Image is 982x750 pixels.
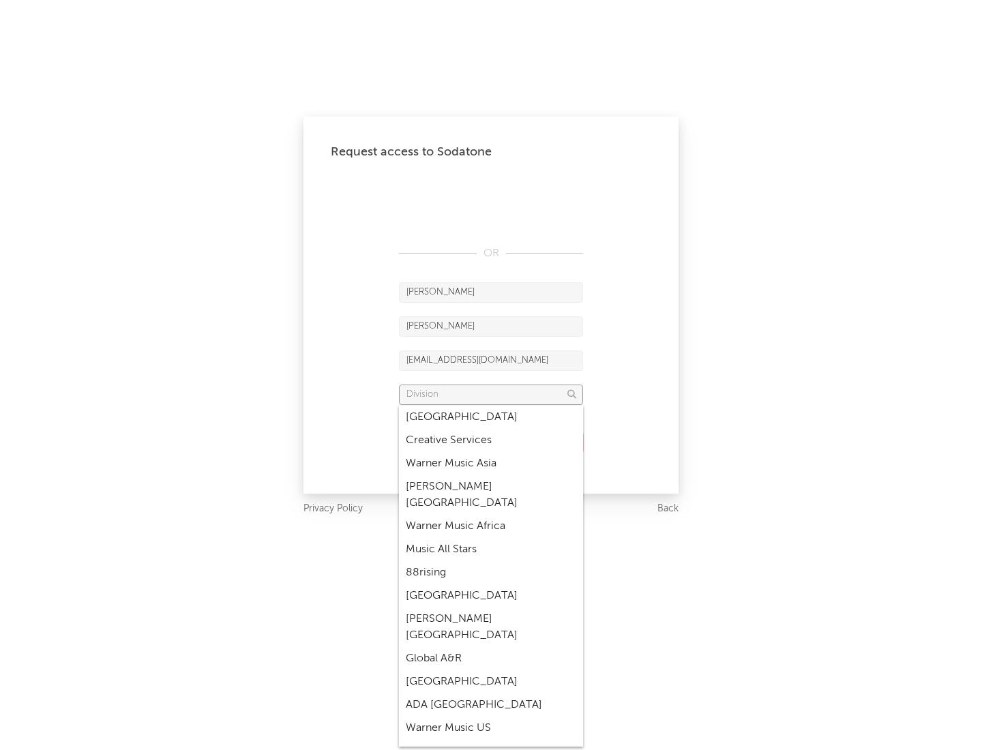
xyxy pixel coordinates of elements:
[399,475,583,515] div: [PERSON_NAME] [GEOGRAPHIC_DATA]
[399,385,583,405] input: Division
[399,607,583,647] div: [PERSON_NAME] [GEOGRAPHIC_DATA]
[399,561,583,584] div: 88rising
[399,670,583,693] div: [GEOGRAPHIC_DATA]
[399,452,583,475] div: Warner Music Asia
[399,647,583,670] div: Global A&R
[399,515,583,538] div: Warner Music Africa
[399,316,583,337] input: Last Name
[399,282,583,303] input: First Name
[399,350,583,371] input: Email
[399,538,583,561] div: Music All Stars
[331,144,651,160] div: Request access to Sodatone
[399,717,583,740] div: Warner Music US
[303,500,363,517] a: Privacy Policy
[399,584,583,607] div: [GEOGRAPHIC_DATA]
[399,245,583,262] div: OR
[399,429,583,452] div: Creative Services
[657,500,679,517] a: Back
[399,693,583,717] div: ADA [GEOGRAPHIC_DATA]
[399,406,583,429] div: [GEOGRAPHIC_DATA]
